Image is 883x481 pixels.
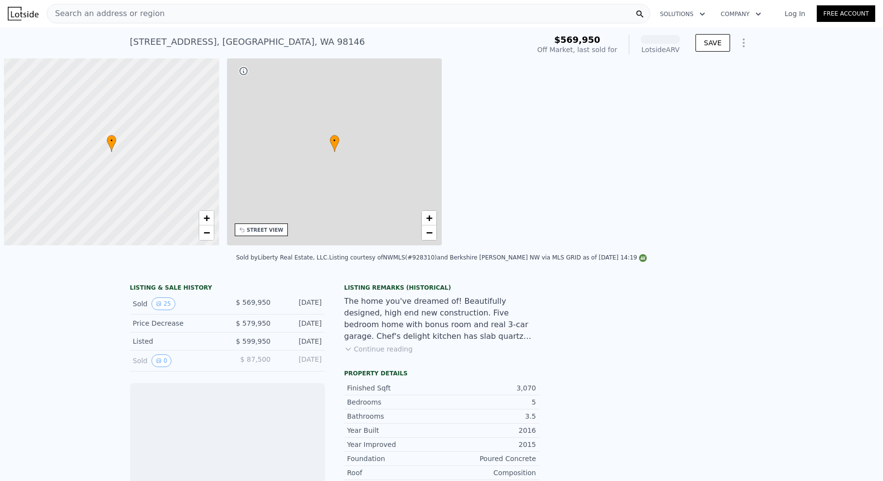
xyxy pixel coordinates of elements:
[426,226,432,239] span: −
[240,355,270,363] span: $ 87,500
[344,296,539,342] div: The home you've dreamed of! Beautifully designed, high end new construction. Five bedroom home wi...
[537,45,617,55] div: Off Market, last sold for
[442,397,536,407] div: 5
[279,297,322,310] div: [DATE]
[199,211,214,225] a: Zoom in
[203,226,209,239] span: −
[652,5,713,23] button: Solutions
[734,33,753,53] button: Show Options
[236,319,270,327] span: $ 579,950
[133,318,220,328] div: Price Decrease
[279,336,322,346] div: [DATE]
[347,383,442,393] div: Finished Sqft
[442,383,536,393] div: 3,070
[133,336,220,346] div: Listed
[639,254,647,262] img: NWMLS Logo
[199,225,214,240] a: Zoom out
[8,7,38,20] img: Lotside
[347,440,442,449] div: Year Improved
[347,454,442,463] div: Foundation
[695,34,730,52] button: SAVE
[442,468,536,478] div: Composition
[279,318,322,328] div: [DATE]
[133,354,220,367] div: Sold
[130,35,365,49] div: [STREET_ADDRESS] , [GEOGRAPHIC_DATA] , WA 98146
[422,225,436,240] a: Zoom out
[279,354,322,367] div: [DATE]
[330,136,339,145] span: •
[203,212,209,224] span: +
[554,35,601,45] span: $569,950
[133,297,220,310] div: Sold
[329,254,647,261] div: Listing courtesy of NWMLS (#928310) and Berkshire [PERSON_NAME] NW via MLS GRID as of [DATE] 14:19
[236,254,329,261] div: Sold by Liberty Real Estate, LLC .
[344,284,539,292] div: Listing Remarks (Historical)
[107,136,116,145] span: •
[442,440,536,449] div: 2015
[330,135,339,152] div: •
[713,5,769,23] button: Company
[344,344,413,354] button: Continue reading
[442,411,536,421] div: 3.5
[641,45,680,55] div: Lotside ARV
[347,425,442,435] div: Year Built
[442,454,536,463] div: Poured Concrete
[151,354,172,367] button: View historical data
[236,337,270,345] span: $ 599,950
[107,135,116,152] div: •
[347,411,442,421] div: Bathrooms
[442,425,536,435] div: 2016
[236,298,270,306] span: $ 569,950
[347,468,442,478] div: Roof
[47,8,165,19] span: Search an address or region
[426,212,432,224] span: +
[817,5,875,22] a: Free Account
[773,9,817,18] a: Log In
[344,370,539,377] div: Property details
[130,284,325,294] div: LISTING & SALE HISTORY
[347,397,442,407] div: Bedrooms
[247,226,283,234] div: STREET VIEW
[422,211,436,225] a: Zoom in
[151,297,175,310] button: View historical data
